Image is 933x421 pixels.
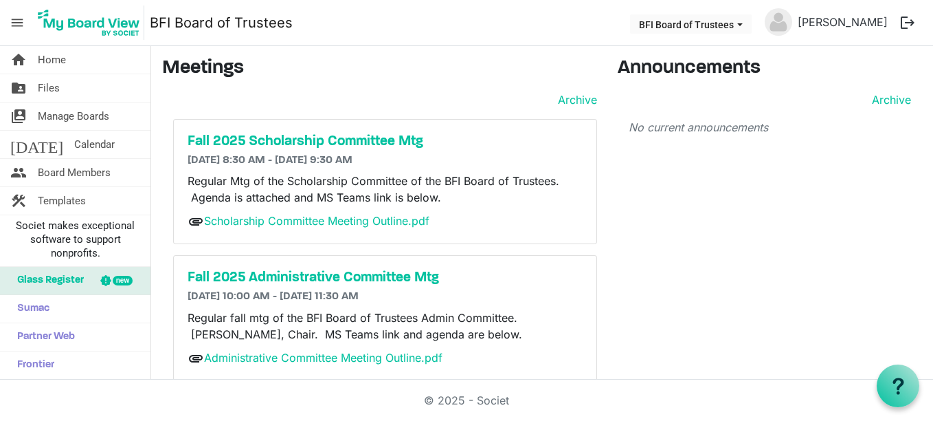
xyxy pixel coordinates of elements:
[630,14,752,34] button: BFI Board of Trustees dropdownbutton
[10,74,27,102] span: folder_shared
[188,213,204,230] span: attachment
[188,290,583,303] h6: [DATE] 10:00 AM - [DATE] 11:30 AM
[10,323,75,351] span: Partner Web
[188,270,583,286] a: Fall 2025 Administrative Committee Mtg
[10,295,49,323] span: Sumac
[38,46,66,74] span: Home
[113,276,133,285] div: new
[10,102,27,130] span: switch_account
[38,74,60,102] span: Files
[893,8,922,37] button: logout
[34,6,144,40] img: My Board View Logo
[10,187,27,215] span: construction
[866,91,911,108] a: Archive
[150,9,293,36] a: BFI Board of Trustees
[162,57,597,80] h3: Meetings
[629,119,911,136] p: No current announcements
[34,6,150,40] a: My Board View Logo
[10,267,84,294] span: Glass Register
[424,393,509,407] a: © 2025 - Societ
[10,131,63,158] span: [DATE]
[188,310,583,343] p: Regular fall mtg of the BFI Board of Trustees Admin Committee. [PERSON_NAME], Chair. MS Teams lin...
[4,10,30,36] span: menu
[74,131,115,158] span: Calendar
[188,173,583,206] p: Regular Mtg of the Scholarship Committee of the BFI Board of Trustees. Agenda is attached and MS ...
[6,219,144,260] span: Societ makes exceptional software to support nonprofits.
[204,351,442,365] a: Administrative Committee Meeting Outline.pdf
[38,159,111,186] span: Board Members
[38,102,109,130] span: Manage Boards
[188,133,583,150] a: Fall 2025 Scholarship Committee Mtg
[10,159,27,186] span: people
[792,8,893,36] a: [PERSON_NAME]
[765,8,792,36] img: no-profile-picture.svg
[38,187,86,215] span: Templates
[10,46,27,74] span: home
[618,57,922,80] h3: Announcements
[188,350,204,367] span: attachment
[204,214,429,228] a: Scholarship Committee Meeting Outline.pdf
[552,91,597,108] a: Archive
[188,154,583,167] h6: [DATE] 8:30 AM - [DATE] 9:30 AM
[10,352,54,379] span: Frontier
